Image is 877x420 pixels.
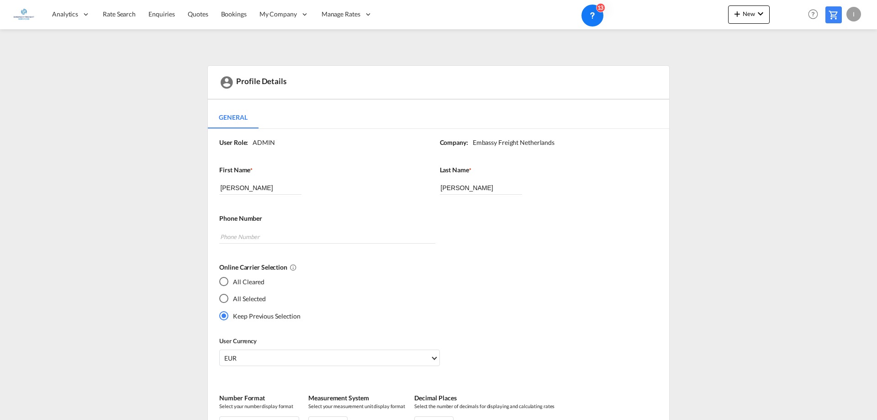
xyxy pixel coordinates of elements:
span: Analytics [52,10,78,19]
input: Phone Number [219,230,435,244]
md-tab-item: General [208,106,258,128]
div: I [846,7,861,21]
input: Last Name [440,181,522,195]
span: Manage Rates [322,10,360,19]
label: Phone Number [219,214,650,223]
div: Profile Details [208,66,669,100]
md-icon: All Cleared : Deselects all online carriers by default.All Selected : Selects all online carriers... [290,264,297,271]
div: Help [805,6,825,23]
span: Rate Search [103,10,136,18]
span: Select your number display format [219,403,299,409]
span: Select your measurement unit display format [308,403,405,409]
md-select: Select Currency: € EUREuro [219,350,439,366]
label: User Currency [219,337,439,345]
md-icon: icon-chevron-down [755,8,766,19]
label: First Name [219,165,430,175]
span: Select the number of decimals for displaying and calculating rates [414,403,555,409]
span: EUR [224,354,430,363]
md-pagination-wrapper: Use the left and right arrow keys to navigate between tabs [208,106,267,128]
label: User Role: [219,138,248,147]
md-icon: icon-account-circle [219,75,234,90]
div: ADMIN [248,138,275,147]
md-icon: icon-plus 400-fg [732,8,743,19]
md-radio-group: Yes [219,276,301,328]
label: Online Carrier Selection [219,263,650,272]
label: Number Format [219,393,299,403]
label: Last Name [440,165,651,175]
span: New [732,10,766,17]
md-radio-button: Keep Previous Selection [219,311,301,320]
label: Company: [440,138,468,147]
span: Enquiries [148,10,175,18]
md-radio-button: All Cleared [219,276,301,286]
span: Help [805,6,821,22]
label: Decimal Places [414,393,555,403]
span: Quotes [188,10,208,18]
span: Bookings [221,10,247,18]
input: First Name [219,181,301,195]
button: icon-plus 400-fgNewicon-chevron-down [728,5,770,24]
img: e1326340b7c511ef854e8d6a806141ad.jpg [14,4,34,25]
span: My Company [259,10,297,19]
label: Measurement System [308,393,405,403]
div: Embassy Freight Netherlands [468,138,555,147]
md-radio-button: All Selected [219,294,301,303]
